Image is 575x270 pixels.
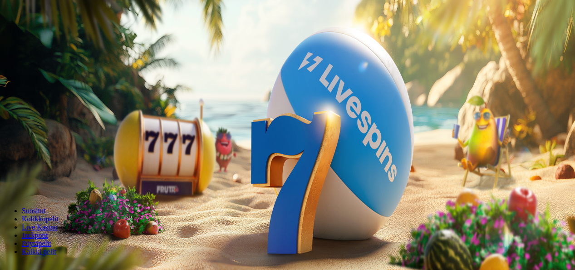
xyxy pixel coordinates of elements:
[22,215,59,223] a: Kolikkopelit
[22,231,48,239] a: Jackpotit
[22,223,58,231] a: Live Kasino
[22,248,56,255] span: Kaikki pelit
[22,240,51,247] span: Pöytäpelit
[22,207,45,215] a: Suositut
[4,191,571,256] nav: Lobby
